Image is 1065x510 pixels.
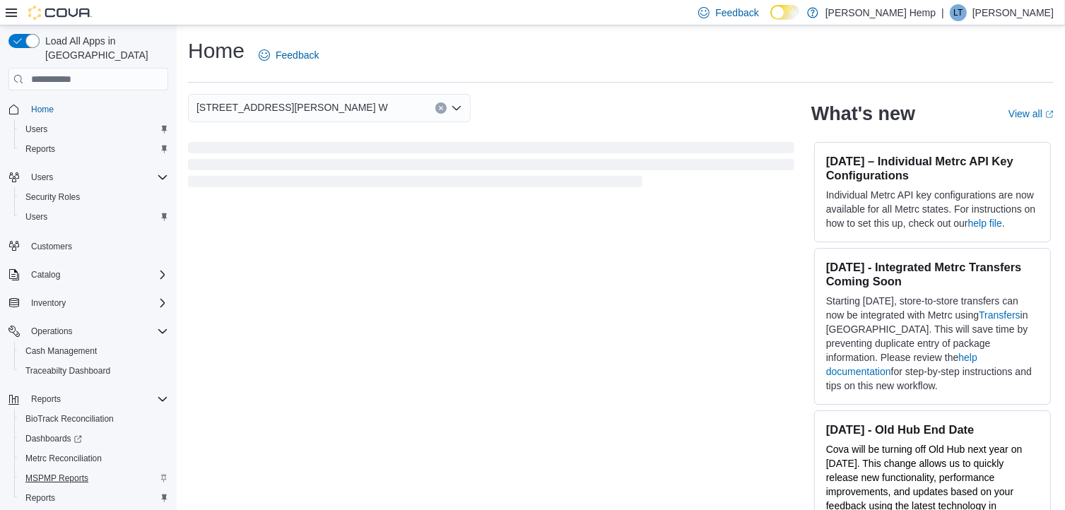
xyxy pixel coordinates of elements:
[20,410,119,427] a: BioTrack Reconciliation
[14,139,174,159] button: Reports
[20,410,168,427] span: BioTrack Reconciliation
[25,323,168,340] span: Operations
[20,141,168,158] span: Reports
[20,208,168,225] span: Users
[20,362,116,379] a: Traceabilty Dashboard
[20,430,168,447] span: Dashboards
[25,266,168,283] span: Catalog
[25,191,80,203] span: Security Roles
[3,167,174,187] button: Users
[950,4,967,21] div: Lucas Todd
[276,48,319,62] span: Feedback
[25,391,168,408] span: Reports
[826,352,977,377] a: help documentation
[31,104,54,115] span: Home
[20,121,168,138] span: Users
[1008,108,1054,119] a: View allExternal link
[31,393,61,405] span: Reports
[20,189,168,206] span: Security Roles
[25,211,47,223] span: Users
[20,490,61,506] a: Reports
[25,492,55,504] span: Reports
[20,362,168,379] span: Traceabilty Dashboard
[31,326,73,337] span: Operations
[28,6,92,20] img: Cova
[3,235,174,256] button: Customers
[20,450,168,467] span: Metrc Reconciliation
[826,260,1039,288] h3: [DATE] - Integrated Metrc Transfers Coming Soon
[25,237,168,254] span: Customers
[25,473,88,484] span: MSPMP Reports
[25,413,114,425] span: BioTrack Reconciliation
[3,389,174,409] button: Reports
[20,189,86,206] a: Security Roles
[25,100,168,118] span: Home
[253,41,324,69] a: Feedback
[20,343,102,360] a: Cash Management
[25,345,97,357] span: Cash Management
[20,450,107,467] a: Metrc Reconciliation
[968,218,1002,229] a: help file
[25,101,59,118] a: Home
[953,4,963,21] span: LT
[3,99,174,119] button: Home
[14,207,174,227] button: Users
[972,4,1054,21] p: [PERSON_NAME]
[25,295,71,312] button: Inventory
[14,119,174,139] button: Users
[14,341,174,361] button: Cash Management
[14,488,174,508] button: Reports
[20,121,53,138] a: Users
[25,143,55,155] span: Reports
[14,468,174,488] button: MSPMP Reports
[40,34,168,62] span: Load All Apps in [GEOGRAPHIC_DATA]
[14,409,174,429] button: BioTrack Reconciliation
[31,172,53,183] span: Users
[770,5,800,20] input: Dark Mode
[14,361,174,381] button: Traceabilty Dashboard
[20,430,88,447] a: Dashboards
[31,297,66,309] span: Inventory
[25,365,110,376] span: Traceabilty Dashboard
[20,470,94,487] a: MSPMP Reports
[25,323,78,340] button: Operations
[31,241,72,252] span: Customers
[14,187,174,207] button: Security Roles
[826,154,1039,182] h3: [DATE] – Individual Metrc API Key Configurations
[25,453,102,464] span: Metrc Reconciliation
[826,422,1039,437] h3: [DATE] - Old Hub End Date
[979,309,1020,321] a: Transfers
[25,169,168,186] span: Users
[25,391,66,408] button: Reports
[14,449,174,468] button: Metrc Reconciliation
[20,470,168,487] span: MSPMP Reports
[435,102,447,114] button: Clear input
[188,145,794,190] span: Loading
[825,4,936,21] p: [PERSON_NAME] Hemp
[1045,110,1054,119] svg: External link
[826,294,1039,393] p: Starting [DATE], store-to-store transfers can now be integrated with Metrc using in [GEOGRAPHIC_D...
[451,102,462,114] button: Open list of options
[20,490,168,506] span: Reports
[20,343,168,360] span: Cash Management
[25,433,82,444] span: Dashboards
[25,124,47,135] span: Users
[25,295,168,312] span: Inventory
[20,141,61,158] a: Reports
[188,37,245,65] h1: Home
[25,238,78,255] a: Customers
[715,6,758,20] span: Feedback
[14,429,174,449] a: Dashboards
[941,4,944,21] p: |
[3,293,174,313] button: Inventory
[3,321,174,341] button: Operations
[3,265,174,285] button: Catalog
[25,169,59,186] button: Users
[196,99,388,116] span: [STREET_ADDRESS][PERSON_NAME] W
[826,188,1039,230] p: Individual Metrc API key configurations are now available for all Metrc states. For instructions ...
[20,208,53,225] a: Users
[25,266,66,283] button: Catalog
[811,102,915,125] h2: What's new
[31,269,60,280] span: Catalog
